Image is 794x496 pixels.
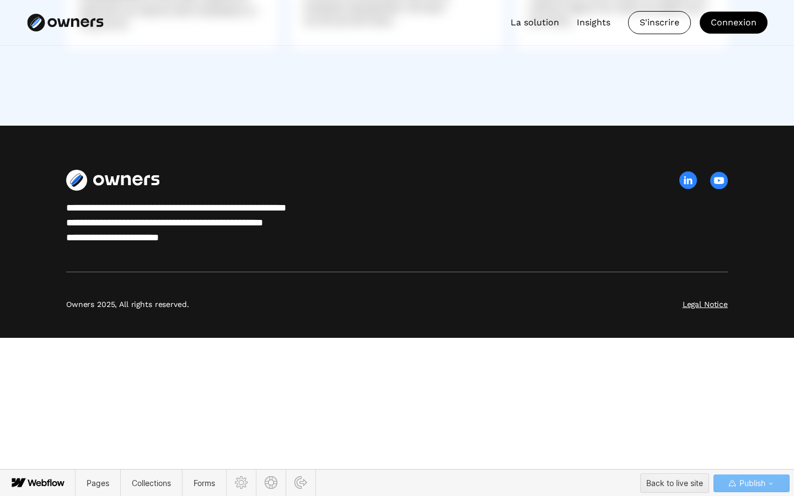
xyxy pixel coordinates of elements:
[66,299,189,310] div: Owners 2025, All rights reserved.
[194,478,215,488] span: Forms
[713,475,790,492] button: Publish
[683,299,728,310] div: Legal Notice
[640,473,709,493] button: Back to live site
[132,478,171,488] span: Collections
[87,478,109,488] span: Pages
[737,475,765,492] span: Publish
[646,475,703,492] div: Back to live site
